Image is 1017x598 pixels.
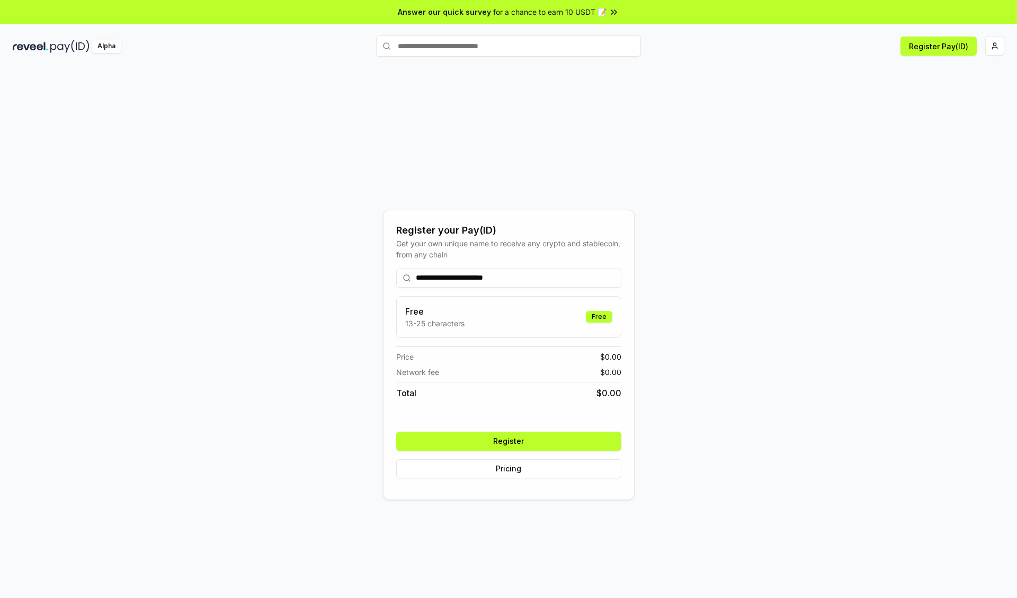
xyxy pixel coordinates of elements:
[405,318,465,329] p: 13-25 characters
[396,432,621,451] button: Register
[586,311,612,323] div: Free
[396,367,439,378] span: Network fee
[396,223,621,238] div: Register your Pay(ID)
[493,6,606,17] span: for a chance to earn 10 USDT 📝
[396,459,621,478] button: Pricing
[398,6,491,17] span: Answer our quick survey
[405,305,465,318] h3: Free
[600,351,621,362] span: $ 0.00
[396,387,416,399] span: Total
[50,40,90,53] img: pay_id
[600,367,621,378] span: $ 0.00
[396,238,621,260] div: Get your own unique name to receive any crypto and stablecoin, from any chain
[900,37,977,56] button: Register Pay(ID)
[596,387,621,399] span: $ 0.00
[92,40,121,53] div: Alpha
[396,351,414,362] span: Price
[13,40,48,53] img: reveel_dark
